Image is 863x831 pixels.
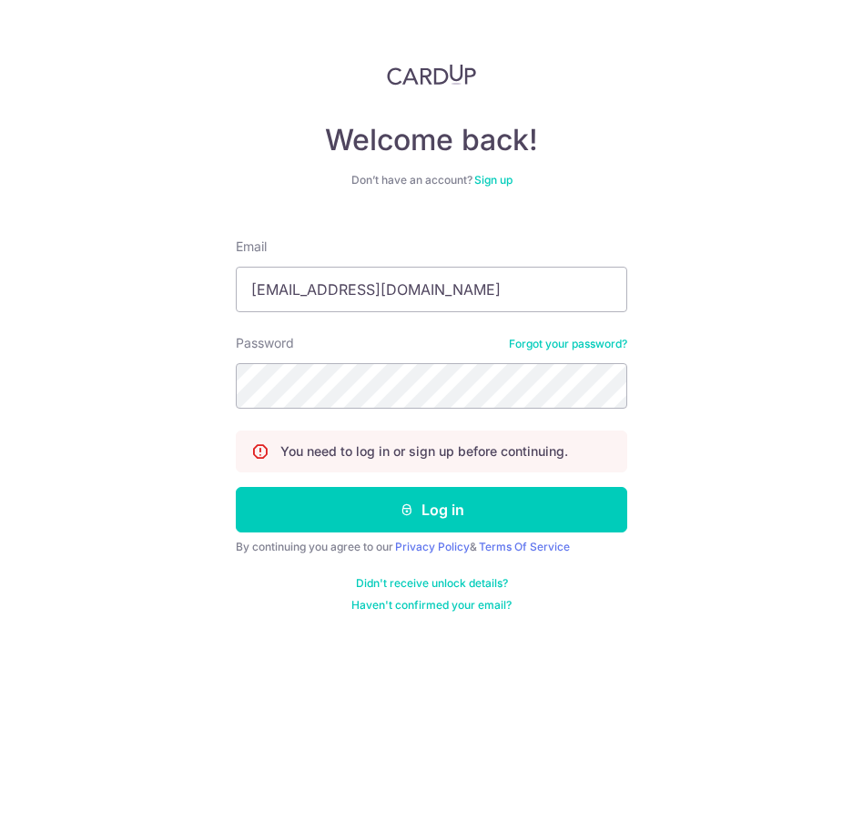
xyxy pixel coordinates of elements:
button: Log in [236,487,627,532]
p: You need to log in or sign up before continuing. [280,442,568,461]
a: Forgot your password? [509,337,627,351]
a: Privacy Policy [395,540,470,553]
a: Haven't confirmed your email? [351,598,512,613]
div: Don’t have an account? [236,173,627,187]
h4: Welcome back! [236,122,627,158]
a: Terms Of Service [479,540,570,553]
label: Password [236,334,294,352]
div: By continuing you agree to our & [236,540,627,554]
img: CardUp Logo [387,64,476,86]
a: Sign up [474,173,513,187]
label: Email [236,238,267,256]
input: Enter your Email [236,267,627,312]
a: Didn't receive unlock details? [356,576,508,591]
